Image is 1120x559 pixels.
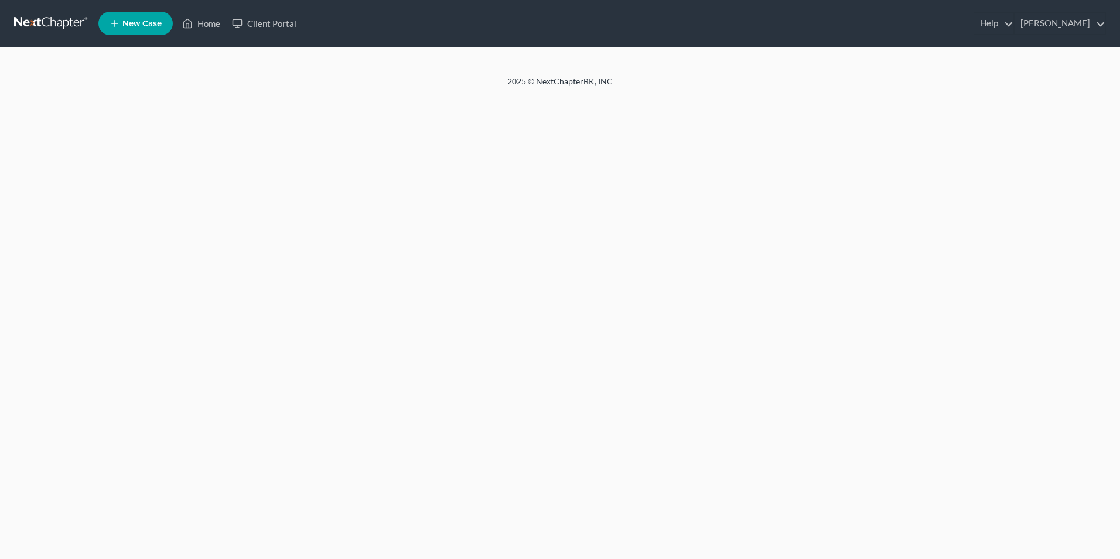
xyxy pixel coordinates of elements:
[974,13,1013,34] a: Help
[1015,13,1105,34] a: [PERSON_NAME]
[226,76,894,97] div: 2025 © NextChapterBK, INC
[176,13,226,34] a: Home
[226,13,302,34] a: Client Portal
[98,12,173,35] new-legal-case-button: New Case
